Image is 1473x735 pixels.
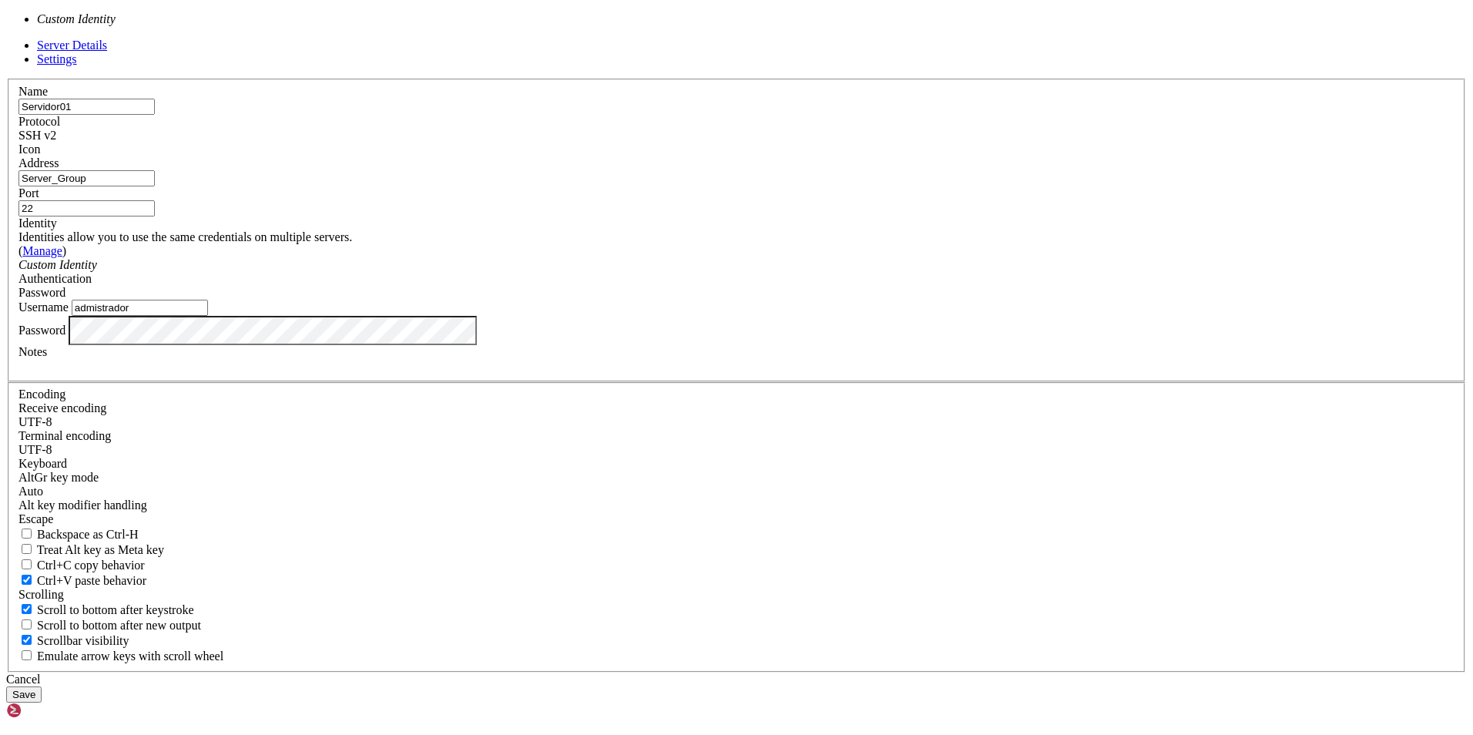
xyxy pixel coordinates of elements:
[18,186,39,200] label: Port
[6,686,42,703] button: Save
[18,588,64,601] label: Scrolling
[18,300,69,314] label: Username
[18,574,146,587] label: Ctrl+V pastes if true, sends ^V to host if false. Ctrl+Shift+V sends ^V to host if true, pastes i...
[18,244,66,257] span: ( )
[37,634,129,647] span: Scrollbar visibility
[18,143,40,156] label: Icon
[37,12,116,25] i: Custom Identity
[18,559,145,572] label: Ctrl-C copies if true, send ^C to host if false. Ctrl-Shift-C sends ^C to host if true, copies if...
[18,443,52,456] span: UTF-8
[6,673,1467,686] div: Cancel
[18,272,92,285] label: Authentication
[22,244,62,257] a: Manage
[22,559,32,569] input: Ctrl+C copy behavior
[72,300,208,316] input: Login Username
[18,345,47,358] label: Notes
[18,129,56,142] span: SSH v2
[37,559,145,572] span: Ctrl+C copy behavior
[18,415,52,428] span: UTF-8
[18,216,1455,257] label: Identity
[18,512,53,525] span: Escape
[18,429,111,442] label: The default terminal encoding. ISO-2022 enables character map translations (like graphics maps). ...
[18,85,48,98] label: Name
[18,415,1455,429] div: UTF-8
[37,528,139,541] span: Backspace as Ctrl-H
[18,200,155,216] input: Port Number
[37,543,164,556] span: Treat Alt key as Meta key
[22,604,32,614] input: Scroll to bottom after keystroke
[18,99,155,115] input: Server Name
[18,512,1455,526] div: Escape
[18,230,1455,244] div: Identities allow you to use the same credentials on multiple servers.
[18,129,1455,143] div: SSH v2
[18,485,1455,498] div: Auto
[18,286,65,299] span: Password
[18,619,201,632] label: Scroll to bottom after new output.
[18,323,65,336] label: Password
[22,619,32,629] input: Scroll to bottom after new output
[18,401,106,414] label: Set the expected encoding for data received from the host. If the encodings do not match, visual ...
[37,52,77,65] a: Settings
[18,649,223,663] label: When using the alternative screen buffer, and DECCKM (Application Cursor Keys) is active, mouse w...
[37,649,223,663] span: Emulate arrow keys with scroll wheel
[22,529,32,539] input: Backspace as Ctrl-H
[18,388,65,401] label: Encoding
[18,634,129,647] label: The vertical scrollbar mode.
[37,39,107,52] a: Server Details
[22,635,32,645] input: Scrollbar visibility
[18,543,164,556] label: Whether the Alt key acts as a Meta key or as a distinct Alt key.
[37,603,194,616] span: Scroll to bottom after keystroke
[37,619,201,632] span: Scroll to bottom after new output
[22,575,32,585] input: Ctrl+V paste behavior
[18,443,1455,457] div: UTF-8
[18,528,139,541] label: If true, the backspace should send BS ('\x08', aka ^H). Otherwise the backspace key should send '...
[18,603,194,616] label: Whether to scroll to the bottom on any keystroke.
[18,485,43,498] span: Auto
[22,544,32,554] input: Treat Alt key as Meta key
[18,498,147,512] label: Controls how the Alt key is handled. Escape: Send an ESC prefix. 8-Bit: Add 128 to the typed char...
[18,156,59,169] label: Address
[18,286,1455,300] div: Password
[6,703,95,718] img: Shellngn
[22,650,32,660] input: Emulate arrow keys with scroll wheel
[18,258,97,271] i: Custom Identity
[37,574,146,587] span: Ctrl+V paste behavior
[18,115,60,128] label: Protocol
[18,457,67,470] label: Keyboard
[18,258,1455,272] div: Custom Identity
[18,471,99,484] label: Set the expected encoding for data received from the host. If the encodings do not match, visual ...
[18,170,155,186] input: Host Name or IP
